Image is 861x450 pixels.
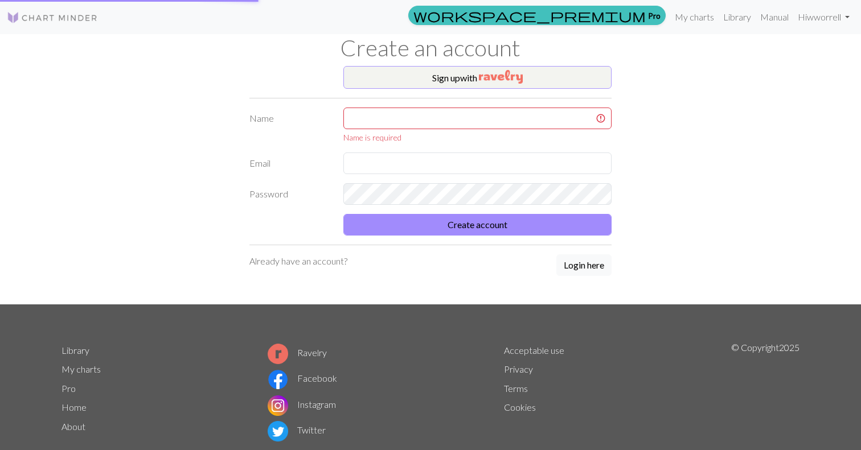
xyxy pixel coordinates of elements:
span: workspace_premium [413,7,646,23]
a: About [61,421,85,432]
a: Library [61,345,89,356]
a: Instagram [268,399,336,410]
a: Facebook [268,373,337,383]
a: My charts [61,364,101,374]
a: Twitter [268,424,326,435]
a: Home [61,402,87,412]
img: Instagram logo [268,395,288,416]
label: Email [243,152,337,174]
img: Ravelry [479,70,523,84]
h1: Create an account [55,34,806,61]
button: Create account [343,214,612,236]
a: My charts [670,6,719,28]
a: Hiwworrell [793,6,854,28]
img: Ravelry logo [268,344,288,364]
a: Cookies [504,402,536,412]
a: Terms [504,383,528,394]
p: © Copyright 2025 [731,341,799,444]
a: Login here [556,254,612,277]
a: Acceptable use [504,345,564,356]
a: Ravelry [268,347,327,358]
img: Twitter logo [268,421,288,441]
button: Sign upwith [343,66,612,89]
a: Pro [408,6,666,25]
a: Manual [756,6,793,28]
div: Name is required [343,131,612,143]
img: Facebook logo [268,369,288,390]
p: Already have an account? [249,254,347,268]
label: Password [243,183,337,205]
a: Privacy [504,364,533,374]
a: Library [719,6,756,28]
img: Logo [7,11,98,24]
label: Name [243,108,337,143]
button: Login here [556,254,612,276]
a: Pro [61,383,76,394]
